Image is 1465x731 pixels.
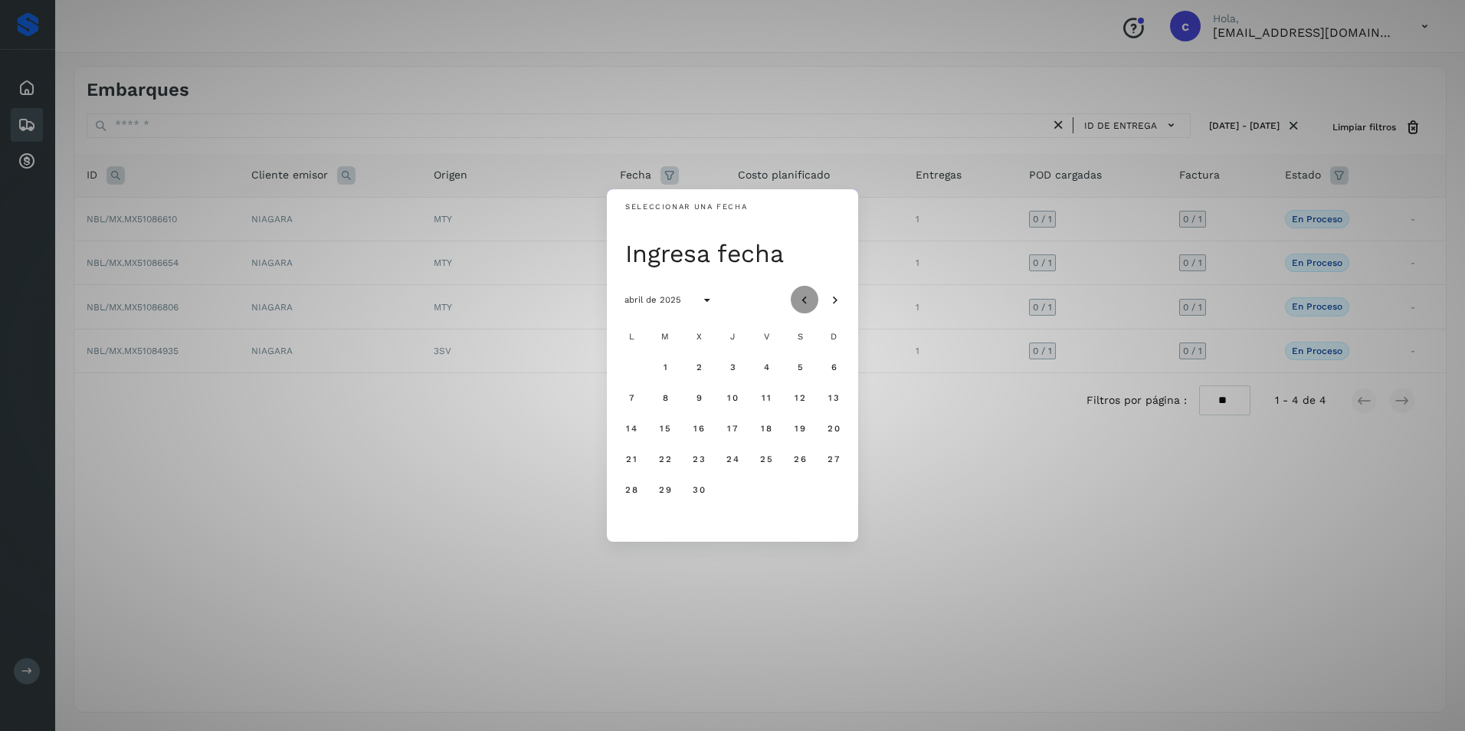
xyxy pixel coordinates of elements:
[786,445,814,473] button: sábado, 26 de abril de 2025
[830,362,837,372] span: 6
[726,454,739,464] span: 24
[785,321,815,352] div: S
[628,392,634,403] span: 7
[618,415,645,442] button: lunes, 14 de abril de 2025
[692,454,705,464] span: 23
[651,445,679,473] button: martes, 22 de abril de 2025
[611,286,693,313] button: abril de 2025
[658,454,671,464] span: 22
[625,238,849,269] div: Ingresa fecha
[796,362,803,372] span: 5
[794,392,805,403] span: 12
[651,384,679,411] button: martes, 8 de abril de 2025
[693,286,721,313] button: Seleccionar año
[683,321,714,352] div: X
[651,415,679,442] button: martes, 15 de abril de 2025
[820,353,847,381] button: domingo, 6 de abril de 2025
[651,476,679,503] button: martes, 29 de abril de 2025
[760,423,772,434] span: 18
[729,362,736,372] span: 3
[685,384,713,411] button: miércoles, 9 de abril de 2025
[752,415,780,442] button: viernes, 18 de abril de 2025
[762,362,769,372] span: 4
[820,415,847,442] button: domingo, 20 de abril de 2025
[618,476,645,503] button: lunes, 28 de abril de 2025
[685,353,713,381] button: miércoles, 2 de abril de 2025
[761,392,771,403] span: 11
[719,384,746,411] button: jueves, 10 de abril de 2025
[759,454,772,464] span: 25
[719,353,746,381] button: jueves, 3 de abril de 2025
[695,362,702,372] span: 2
[717,321,748,352] div: J
[618,445,645,473] button: lunes, 21 de abril de 2025
[752,445,780,473] button: viernes, 25 de abril de 2025
[726,423,738,434] span: 17
[659,423,670,434] span: 15
[719,415,746,442] button: jueves, 17 de abril de 2025
[827,454,840,464] span: 27
[661,392,668,403] span: 8
[692,484,705,495] span: 30
[786,353,814,381] button: sábado, 5 de abril de 2025
[658,484,671,495] span: 29
[794,423,805,434] span: 19
[726,392,738,403] span: 10
[651,353,679,381] button: martes, 1 de abril de 2025
[662,362,667,372] span: 1
[625,202,747,213] div: Seleccionar una fecha
[786,415,814,442] button: sábado, 19 de abril de 2025
[752,353,780,381] button: viernes, 4 de abril de 2025
[685,415,713,442] button: miércoles, 16 de abril de 2025
[827,423,840,434] span: 20
[752,384,780,411] button: viernes, 11 de abril de 2025
[624,294,681,305] span: abril de 2025
[719,445,746,473] button: jueves, 24 de abril de 2025
[618,384,645,411] button: lunes, 7 de abril de 2025
[624,484,637,495] span: 28
[751,321,782,352] div: V
[625,454,637,464] span: 21
[818,321,849,352] div: D
[685,445,713,473] button: miércoles, 23 de abril de 2025
[793,454,806,464] span: 26
[820,445,847,473] button: domingo, 27 de abril de 2025
[616,321,647,352] div: L
[821,286,849,313] button: Mes siguiente
[625,423,637,434] span: 14
[828,392,839,403] span: 13
[650,321,680,352] div: M
[695,392,702,403] span: 9
[786,384,814,411] button: sábado, 12 de abril de 2025
[791,286,818,313] button: Mes anterior
[685,476,713,503] button: miércoles, 30 de abril de 2025
[820,384,847,411] button: domingo, 13 de abril de 2025
[693,423,704,434] span: 16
